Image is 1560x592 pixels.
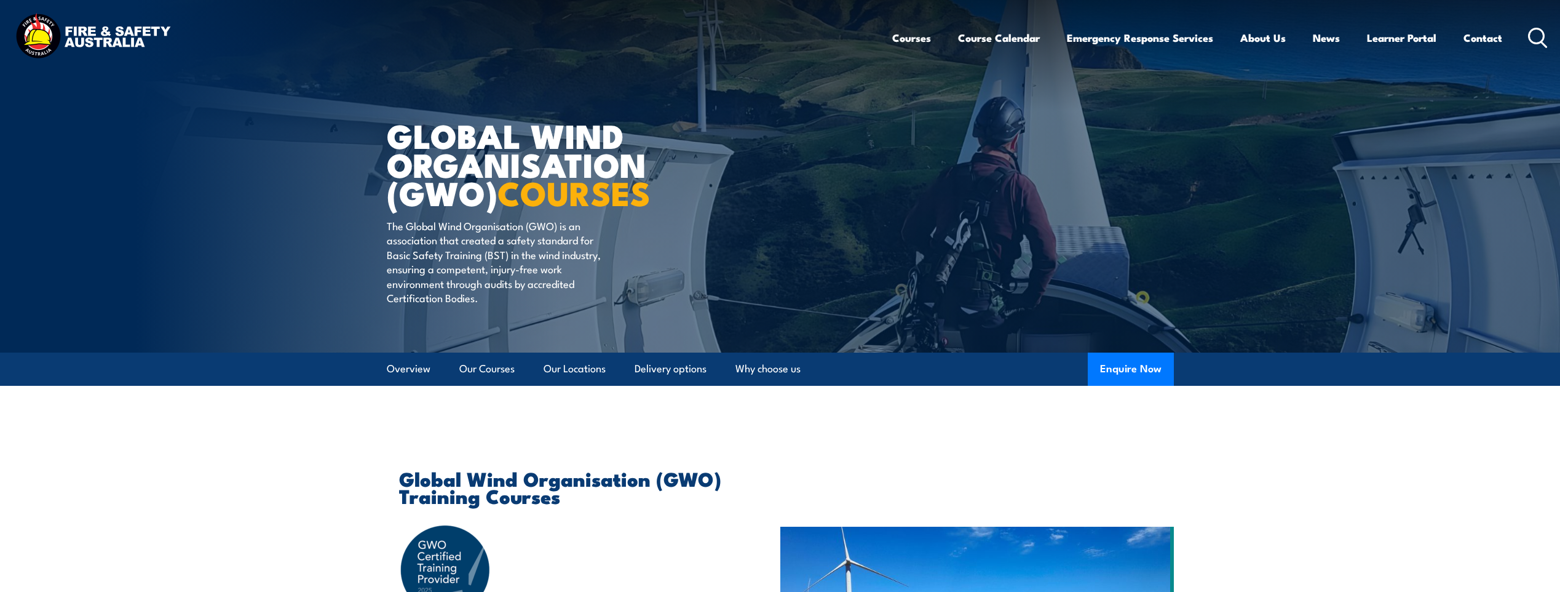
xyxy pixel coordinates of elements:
a: Learner Portal [1367,22,1436,54]
a: News [1313,22,1340,54]
a: Why choose us [735,353,801,385]
a: Our Locations [544,353,606,385]
button: Enquire Now [1088,353,1174,386]
p: The Global Wind Organisation (GWO) is an association that created a safety standard for Basic Saf... [387,218,611,305]
a: About Us [1240,22,1286,54]
strong: COURSES [497,166,651,217]
h1: Global Wind Organisation (GWO) [387,121,691,207]
h2: Global Wind Organisation (GWO) Training Courses [399,470,724,504]
a: Overview [387,353,430,385]
a: Courses [892,22,931,54]
a: Delivery options [635,353,707,385]
a: Emergency Response Services [1067,22,1213,54]
a: Contact [1463,22,1502,54]
a: Course Calendar [958,22,1040,54]
a: Our Courses [459,353,515,385]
